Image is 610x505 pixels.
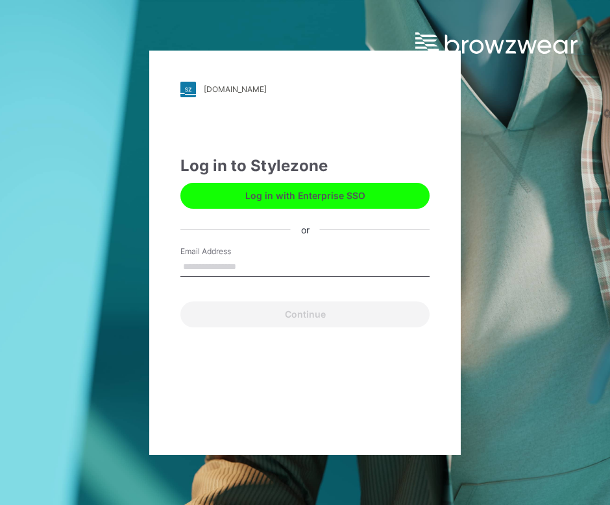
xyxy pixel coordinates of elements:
button: Log in with Enterprise SSO [180,183,430,209]
img: browzwear-logo.e42bd6dac1945053ebaf764b6aa21510.svg [415,32,578,56]
a: [DOMAIN_NAME] [180,82,430,97]
img: stylezone-logo.562084cfcfab977791bfbf7441f1a819.svg [180,82,196,97]
label: Email Address [180,246,271,257]
div: or [291,223,320,237]
div: Log in to Stylezone [180,154,430,178]
div: [DOMAIN_NAME] [204,84,267,94]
